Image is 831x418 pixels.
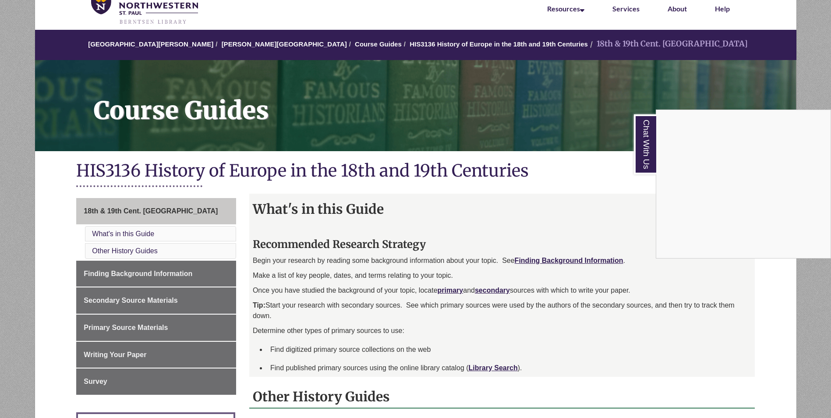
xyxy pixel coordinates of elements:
a: Services [612,4,640,13]
iframe: Chat Widget [656,110,831,258]
a: About [668,4,687,13]
div: Chat With Us [656,110,831,259]
a: Help [715,4,730,13]
a: Resources [547,4,584,13]
a: Chat With Us [634,114,656,174]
